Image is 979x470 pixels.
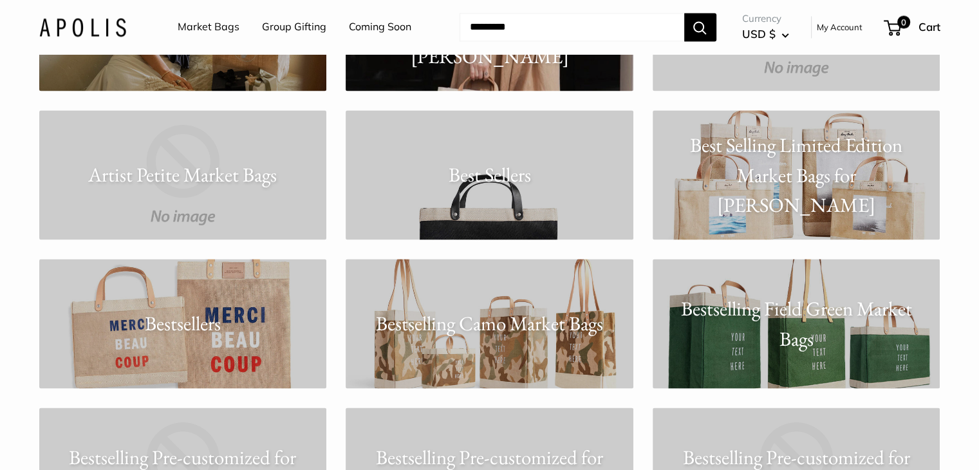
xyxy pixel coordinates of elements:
span: 0 [897,15,909,28]
img: Apolis [39,17,126,36]
a: Best Selling Limited Edition Market Bags for [PERSON_NAME] [653,110,940,240]
a: My Account [817,19,862,35]
p: Best Selling Limited Edition Market Bags for [PERSON_NAME] [653,129,940,220]
span: Currency [742,10,789,28]
a: 0 Cart [885,17,940,37]
button: USD $ [742,24,789,44]
span: Cart [918,20,940,33]
span: USD $ [742,27,776,41]
p: Bestselling Camo Market Bags [346,308,633,339]
p: Artist Petite Market Bags [39,160,327,190]
input: Search... [460,13,684,41]
a: Best Sellers [346,110,633,240]
a: Artist Petite Market Bags [39,110,327,240]
a: Coming Soon [349,17,411,37]
a: Bestselling Field Green Market Bags [653,259,940,388]
a: Bestsellers [39,259,327,388]
a: Group Gifting [262,17,326,37]
p: Bestsellers [39,308,327,339]
a: Bestselling Camo Market Bags [346,259,633,388]
a: Market Bags [178,17,239,37]
p: Bestselling Field Green Market Bags [653,294,940,353]
p: Best Sellers [346,160,633,190]
button: Search [684,13,716,41]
